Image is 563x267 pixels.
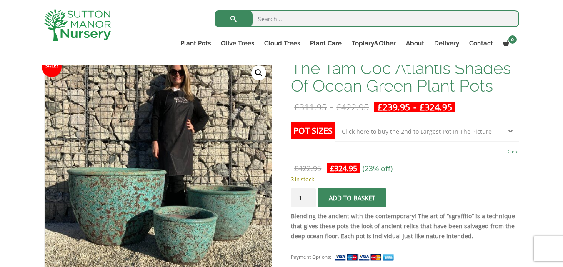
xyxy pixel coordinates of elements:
a: Topiary&Other [347,37,401,49]
bdi: 311.95 [294,101,327,113]
input: Search... [215,10,519,27]
span: £ [336,101,341,113]
span: Sale! [42,57,62,77]
a: Plant Pots [175,37,216,49]
a: Plant Care [305,37,347,49]
ins: - [374,102,455,112]
button: Add to basket [318,188,386,207]
img: payment supported [334,253,397,262]
bdi: 324.95 [330,163,357,173]
a: 0 [498,37,519,49]
a: Clear options [508,146,519,157]
bdi: 422.95 [294,163,321,173]
a: Olive Trees [216,37,259,49]
span: 0 [508,35,517,44]
small: Payment Options: [291,254,331,260]
span: £ [294,163,298,173]
del: - [291,102,372,112]
bdi: 422.95 [336,101,369,113]
span: £ [294,101,299,113]
span: £ [378,101,383,113]
strong: Blending the ancient with the contemporary! The art of “sgraffito” is a technique that gives thes... [291,212,515,240]
img: logo [44,8,111,41]
bdi: 324.95 [420,101,452,113]
label: Pot Sizes [291,122,335,139]
span: £ [420,101,425,113]
a: Delivery [429,37,464,49]
input: Product quantity [291,188,316,207]
h1: The Tam Coc Atlantis Shades Of Ocean Green Plant Pots [291,60,519,95]
a: View full-screen image gallery [251,65,266,80]
p: 3 in stock [291,174,519,184]
a: About [401,37,429,49]
bdi: 239.95 [378,101,410,113]
span: (23% off) [363,163,393,173]
a: Contact [464,37,498,49]
a: Cloud Trees [259,37,305,49]
span: £ [330,163,334,173]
